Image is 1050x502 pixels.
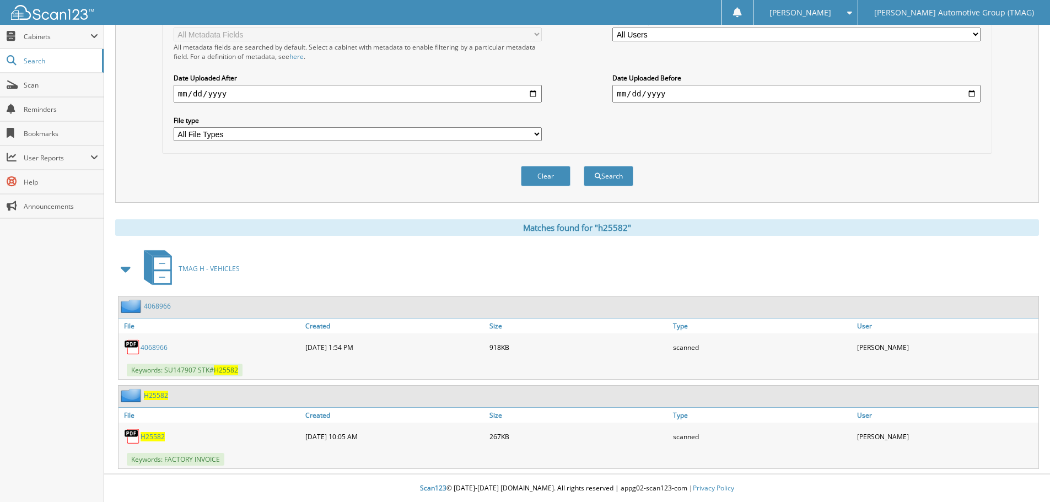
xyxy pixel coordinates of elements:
[24,105,98,114] span: Reminders
[854,336,1038,358] div: [PERSON_NAME]
[24,177,98,187] span: Help
[127,364,243,376] span: Keywords: SU147907 STK#
[144,391,168,400] a: H25582
[144,301,171,311] a: 4068966
[124,428,141,445] img: PDF.png
[854,408,1038,423] a: User
[174,116,542,125] label: File type
[670,319,854,333] a: Type
[303,319,487,333] a: Created
[584,166,633,186] button: Search
[995,449,1050,502] iframe: Chat Widget
[174,42,542,61] div: All metadata fields are searched by default. Select a cabinet with metadata to enable filtering b...
[24,56,96,66] span: Search
[289,52,304,61] a: here
[854,425,1038,447] div: [PERSON_NAME]
[769,9,831,16] span: [PERSON_NAME]
[179,264,240,273] span: TMAG H - VEHICLES
[104,475,1050,502] div: © [DATE]-[DATE] [DOMAIN_NAME]. All rights reserved | appg02-scan123-com |
[487,319,671,333] a: Size
[137,247,240,290] a: TMAG H - VEHICLES
[303,336,487,358] div: [DATE] 1:54 PM
[612,85,981,102] input: end
[670,336,854,358] div: scanned
[121,299,144,313] img: folder2.png
[119,319,303,333] a: File
[24,32,90,41] span: Cabinets
[174,85,542,102] input: start
[174,73,542,83] label: Date Uploaded After
[303,408,487,423] a: Created
[487,425,671,447] div: 267KB
[24,80,98,90] span: Scan
[854,319,1038,333] a: User
[115,219,1039,236] div: Matches found for "h25582"
[670,408,854,423] a: Type
[119,408,303,423] a: File
[487,336,671,358] div: 918KB
[11,5,94,20] img: scan123-logo-white.svg
[693,483,734,493] a: Privacy Policy
[214,365,238,375] span: H25582
[141,343,168,352] a: 4068966
[121,388,144,402] img: folder2.png
[521,166,570,186] button: Clear
[24,153,90,163] span: User Reports
[487,408,671,423] a: Size
[874,9,1034,16] span: [PERSON_NAME] Automotive Group (TMAG)
[124,339,141,355] img: PDF.png
[24,129,98,138] span: Bookmarks
[24,202,98,211] span: Announcements
[141,432,165,441] a: H25582
[303,425,487,447] div: [DATE] 10:05 AM
[420,483,446,493] span: Scan123
[670,425,854,447] div: scanned
[127,453,224,466] span: Keywords: FACTORY INVOICE
[612,73,981,83] label: Date Uploaded Before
